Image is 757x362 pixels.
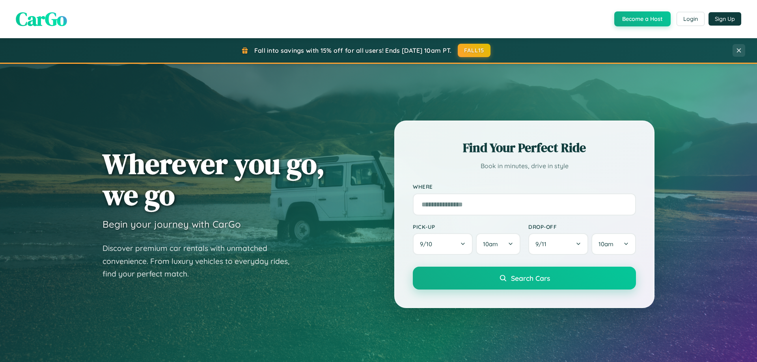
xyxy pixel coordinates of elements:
[413,267,636,290] button: Search Cars
[476,233,520,255] button: 10am
[709,12,741,26] button: Sign Up
[413,233,473,255] button: 9/10
[528,223,636,230] label: Drop-off
[413,160,636,172] p: Book in minutes, drive in style
[677,12,705,26] button: Login
[599,240,613,248] span: 10am
[511,274,550,282] span: Search Cars
[535,240,550,248] span: 9 / 11
[16,6,67,32] span: CarGo
[103,148,325,210] h1: Wherever you go, we go
[413,184,636,190] label: Where
[591,233,636,255] button: 10am
[420,240,436,248] span: 9 / 10
[528,233,588,255] button: 9/11
[254,46,452,54] span: Fall into savings with 15% off for all users! Ends [DATE] 10am PT.
[103,218,241,230] h3: Begin your journey with CarGo
[413,223,520,230] label: Pick-up
[458,44,491,57] button: FALL15
[483,240,498,248] span: 10am
[103,242,300,280] p: Discover premium car rentals with unmatched convenience. From luxury vehicles to everyday rides, ...
[413,139,636,156] h2: Find Your Perfect Ride
[614,11,671,26] button: Become a Host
